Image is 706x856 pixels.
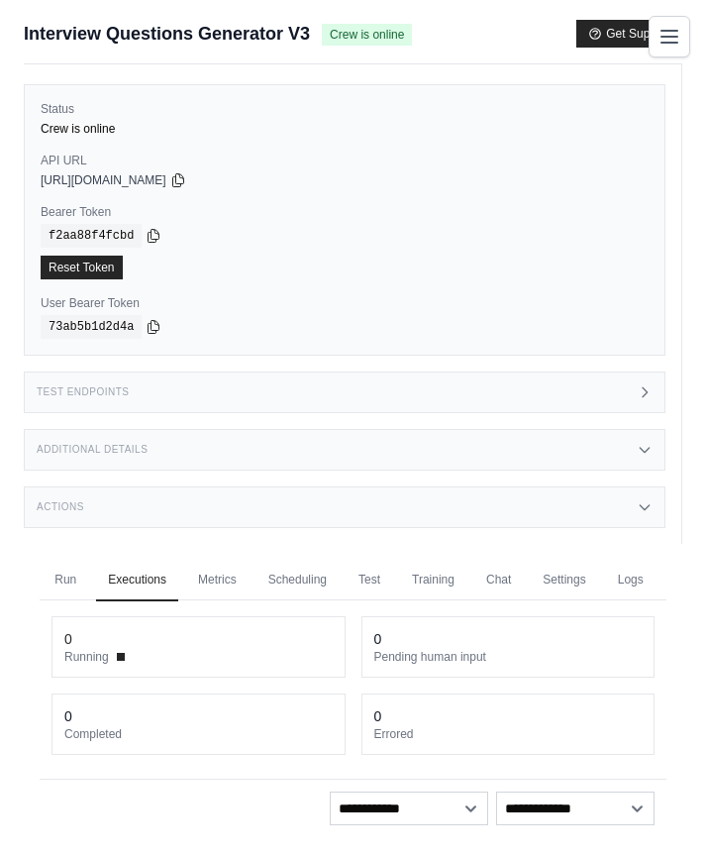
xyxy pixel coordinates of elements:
dt: Pending human input [374,649,643,665]
label: User Bearer Token [41,295,649,311]
button: Get Support [576,20,682,48]
a: Test [347,560,392,601]
span: [URL][DOMAIN_NAME] [41,172,166,188]
a: Scheduling [256,560,339,601]
a: Executions [96,560,178,601]
span: Running [64,649,109,665]
label: Bearer Token [41,204,649,220]
label: API URL [41,153,649,168]
div: 0 [64,629,72,649]
a: Logs [606,560,656,601]
a: Training [400,560,466,601]
a: Run [43,560,88,601]
span: Crew is online [322,24,412,46]
code: f2aa88f4fcbd [41,224,142,248]
div: 0 [374,629,382,649]
h3: Test Endpoints [37,386,130,398]
a: Reset Token [41,256,123,279]
a: Metrics [186,560,249,601]
dt: Completed [64,726,333,742]
a: Settings [531,560,597,601]
h3: Additional Details [37,444,148,456]
label: Status [41,101,649,117]
dt: Errored [374,726,643,742]
div: 0 [374,706,382,726]
div: Crew is online [41,121,649,137]
span: Interview Questions Generator V3 [24,20,310,48]
h3: Actions [37,501,84,513]
button: Toggle navigation [649,16,690,57]
code: 73ab5b1d2d4a [41,315,142,339]
div: 0 [64,706,72,726]
a: Chat [474,560,523,601]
